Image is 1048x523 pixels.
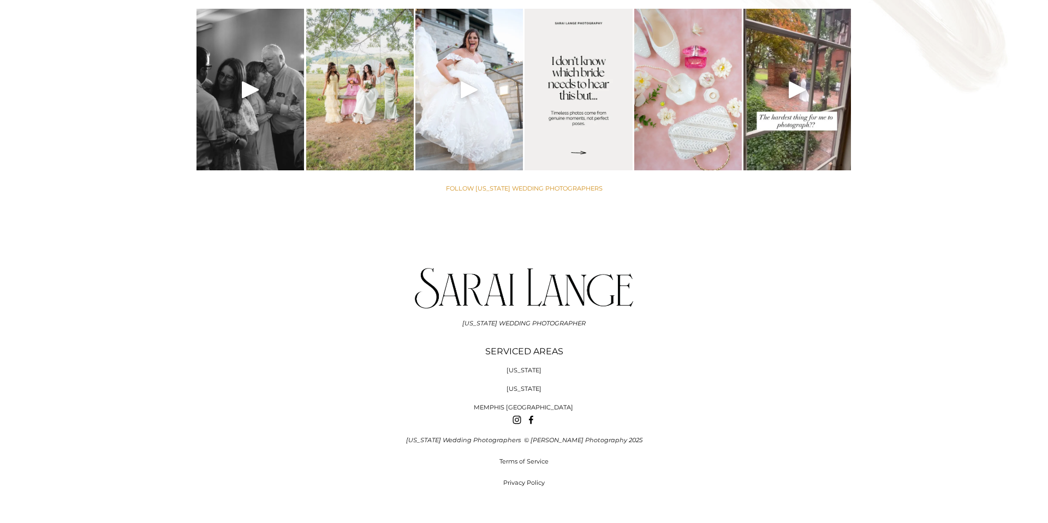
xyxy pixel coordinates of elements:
[527,415,535,424] a: Facebook
[499,457,549,465] span: Terms of Service
[406,436,642,444] em: [US_STATE] Wedding Photographers © [PERSON_NAME] Photography 2025
[499,457,549,467] a: Terms of Service
[514,9,644,170] img: These are the little truths I&rsquo;ve seen over and over again at weddings, the things that matt...
[456,76,483,103] div: Play
[507,385,541,393] span: [US_STATE]
[503,479,545,486] span: Privacy Policy
[513,415,521,424] a: Instagram
[507,384,541,394] a: [US_STATE]
[446,185,603,192] span: FOLLOW [US_STATE] WEDDING PHOTOGRAPHERS
[784,76,811,103] div: Play
[503,478,545,488] a: Privacy Policy
[507,366,541,376] a: [US_STATE]
[462,319,586,327] em: [US_STATE] WEDDING PHOTOGRAPHER
[415,344,633,359] p: SERVICED AREAS
[237,76,264,103] div: Play
[299,9,420,170] img: &ldquo;Let us not become weary in doing good, for at the proper time we will reap a harvest if we...
[627,9,748,170] img: Pink details&hellip; yes please! #weddingdetails #disneyrings #pinklove #weddingphotographer
[474,403,573,413] a: MEMPHIS [GEOGRAPHIC_DATA]
[507,366,541,374] span: [US_STATE]
[474,403,573,411] span: MEMPHIS [GEOGRAPHIC_DATA]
